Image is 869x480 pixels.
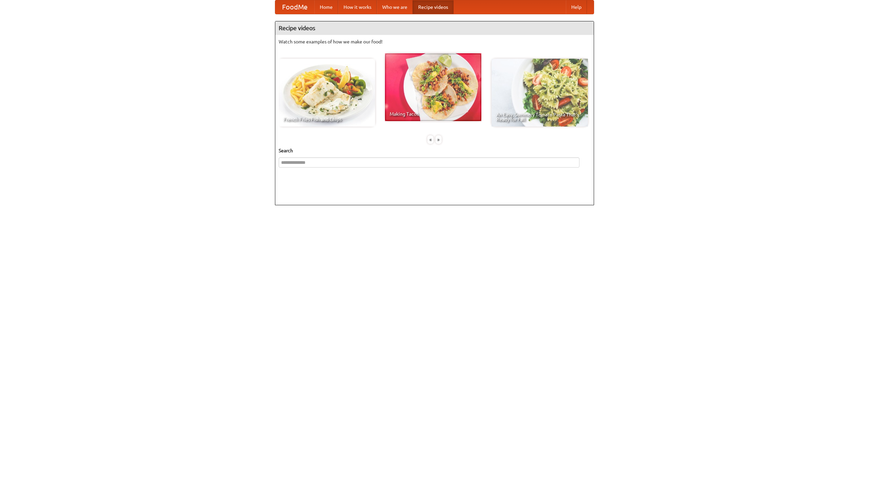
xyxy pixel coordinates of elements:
[275,0,314,14] a: FoodMe
[275,21,594,35] h4: Recipe videos
[566,0,587,14] a: Help
[492,59,588,127] a: An Easy, Summery Tomato Pasta That's Ready for Fall
[496,112,583,122] span: An Easy, Summery Tomato Pasta That's Ready for Fall
[413,0,454,14] a: Recipe videos
[427,135,433,144] div: «
[279,38,590,45] p: Watch some examples of how we make our food!
[279,147,590,154] h5: Search
[279,59,375,127] a: French Fries Fish and Chips
[314,0,338,14] a: Home
[390,112,477,116] span: Making Tacos
[385,53,481,121] a: Making Tacos
[377,0,413,14] a: Who we are
[283,117,370,122] span: French Fries Fish and Chips
[338,0,377,14] a: How it works
[436,135,442,144] div: »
